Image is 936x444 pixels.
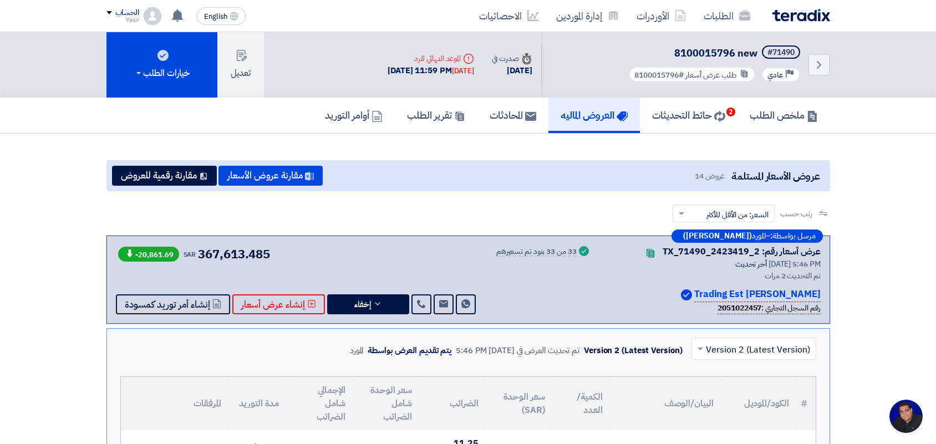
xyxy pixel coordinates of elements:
h5: 8100015796 new [627,45,802,61]
a: تقرير الطلب [395,98,477,133]
h5: أوامر التوريد [325,109,383,121]
th: سعر الوحدة (SAR) [487,377,554,430]
div: تم التحديث 2 مرات [604,270,821,282]
h5: المحادثات [490,109,536,121]
div: 33 من 33 بنود تم تسعيرهم [496,248,577,257]
h5: تقرير الطلب [407,109,465,121]
div: عرض أسعار رقم: TX_71490_2423419_2 [663,245,821,258]
button: إنشاء عرض أسعار [232,294,325,314]
a: الطلبات [695,3,759,29]
p: [PERSON_NAME] Trading Est [694,287,821,302]
span: مرسل بواسطة: [770,232,816,240]
th: الإجمالي شامل الضرائب [288,377,354,430]
div: [DATE] [452,65,474,76]
div: يتم تقديم العرض بواسطة [368,344,451,357]
div: Version 2 (Latest Version) [584,344,682,357]
div: #71490 [767,49,795,57]
div: تم تحديث العرض في [DATE] 5:46 PM [456,344,579,357]
span: أخر تحديث [735,258,767,270]
img: Teradix logo [772,9,830,22]
span: رتب حسب [780,208,812,220]
span: 2 [726,108,735,116]
img: Verified Account [681,289,692,300]
th: # [798,377,816,430]
div: المورد [350,344,364,357]
button: English [197,7,246,25]
button: إنشاء أمر توريد كمسودة [116,294,230,314]
a: الأوردرات [628,3,695,29]
span: عادي [767,70,783,80]
button: تعديل [217,32,264,98]
button: مقارنة رقمية للعروض [112,166,217,186]
span: -20,861.69 [118,247,179,262]
div: صدرت في [492,53,532,64]
th: الكود/الموديل [723,377,798,430]
div: الموعد النهائي للرد [388,53,474,64]
span: عروض الأسعار المستلمة [731,169,820,183]
a: أوامر التوريد [313,98,395,133]
span: المورد [752,232,766,240]
a: الاحصائيات [470,3,547,29]
span: السعر: من الأقل للأكثر [706,209,769,221]
div: خيارات الطلب [134,67,190,80]
div: [DATE] [492,64,532,77]
div: رقم السجل التجاري : [718,302,820,314]
div: Open chat [889,400,923,433]
th: المرفقات [121,377,230,430]
button: خيارات الطلب [106,32,217,98]
a: ملخص الطلب [737,98,830,133]
span: 8100015796 new [674,45,757,60]
th: الضرائب [421,377,487,430]
th: البيان/الوصف [612,377,723,430]
div: Yasir [106,17,139,23]
div: – [672,229,823,243]
span: English [204,13,227,21]
button: إخفاء [327,294,409,314]
a: إدارة الموردين [547,3,628,29]
div: الحساب [115,8,139,18]
span: طلب عرض أسعار [685,69,737,81]
span: 367,613.485 [198,245,270,263]
div: [DATE] 11:59 PM [388,64,474,77]
button: مقارنة عروض الأسعار [218,166,323,186]
span: إخفاء [354,300,371,309]
th: سعر الوحدة شامل الضرائب [354,377,421,430]
a: حائط التحديثات2 [640,98,737,133]
h5: العروض الماليه [561,109,628,121]
span: عروض 14 [695,170,725,182]
h5: ملخص الطلب [750,109,818,121]
th: الكمية/العدد [554,377,612,430]
a: المحادثات [477,98,548,133]
span: SAR [184,249,196,259]
b: 2051022457 [718,302,761,314]
span: إنشاء عرض أسعار [241,300,305,309]
th: مدة التوريد [230,377,288,430]
img: profile_test.png [144,7,161,25]
span: [DATE] 5:46 PM [769,258,821,270]
span: #8100015796 [634,69,684,81]
b: ([PERSON_NAME]) [683,232,752,240]
h5: حائط التحديثات [652,109,725,121]
a: العروض الماليه [548,98,640,133]
span: إنشاء أمر توريد كمسودة [125,300,210,309]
